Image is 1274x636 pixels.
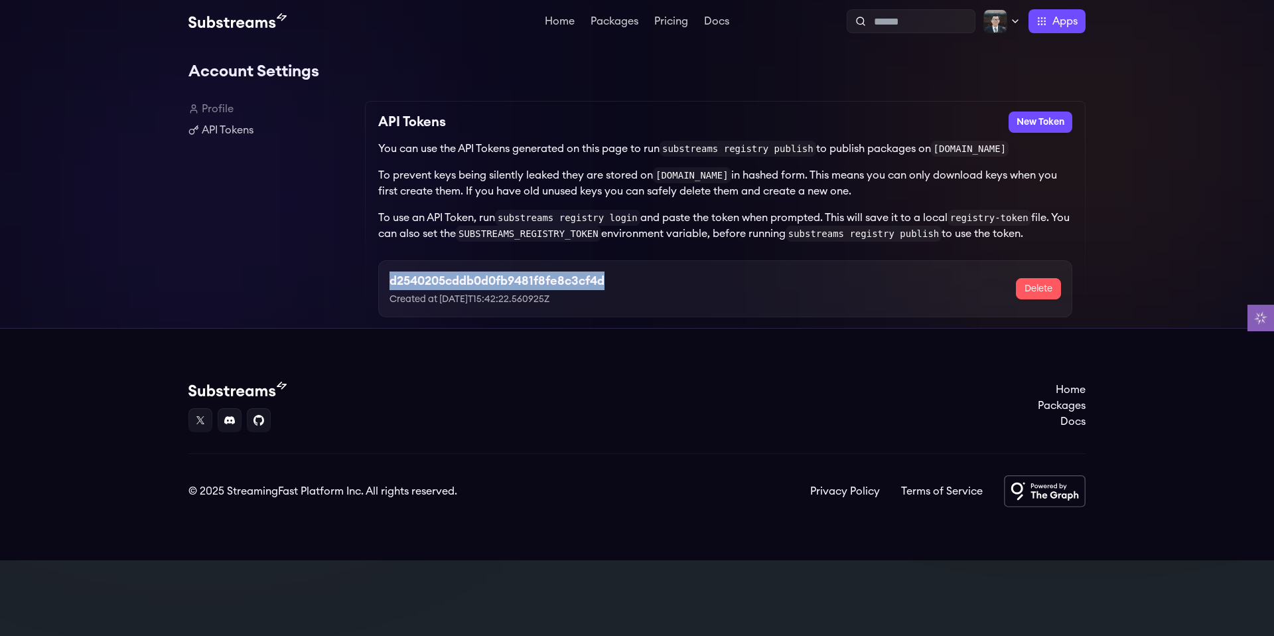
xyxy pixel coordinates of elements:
p: Created at [DATE]T15:42:22.560925Z [389,293,604,306]
code: registry-token [948,210,1031,226]
code: substreams registry login [495,210,640,226]
a: Profile [188,101,354,117]
a: Packages [1038,398,1086,414]
button: New Token [1009,112,1072,133]
p: To prevent keys being silently leaked they are stored on in hashed form. This means you can only ... [378,167,1072,199]
img: Profile [983,9,1007,33]
img: Substream's logo [188,13,287,29]
p: To use an API Token, run and paste the token when prompted. This will save it to a local file. Yo... [378,210,1072,242]
code: substreams registry publish [660,141,816,157]
code: SUBSTREAMS_REGISTRY_TOKEN [456,226,601,242]
a: Pricing [652,16,691,29]
code: [DOMAIN_NAME] [653,167,731,183]
img: Substream's logo [188,382,287,398]
a: Docs [701,16,732,29]
a: Home [1038,382,1086,398]
h1: Account Settings [188,58,1086,85]
a: Privacy Policy [810,483,880,499]
span: Apps [1052,13,1078,29]
code: substreams registry publish [786,226,942,242]
p: You can use the API Tokens generated on this page to run to publish packages on [378,141,1072,157]
h3: d2540205cddb0d0fb9481f8fe8c3cf4d [389,272,604,290]
a: Packages [588,16,641,29]
a: Home [542,16,577,29]
h2: API Tokens [378,112,446,133]
a: API Tokens [188,122,354,138]
div: © 2025 StreamingFast Platform Inc. All rights reserved. [188,483,457,499]
a: Terms of Service [901,483,983,499]
a: Docs [1038,414,1086,430]
code: [DOMAIN_NAME] [931,141,1009,157]
button: Delete [1016,278,1061,299]
img: Powered by The Graph [1004,475,1086,507]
